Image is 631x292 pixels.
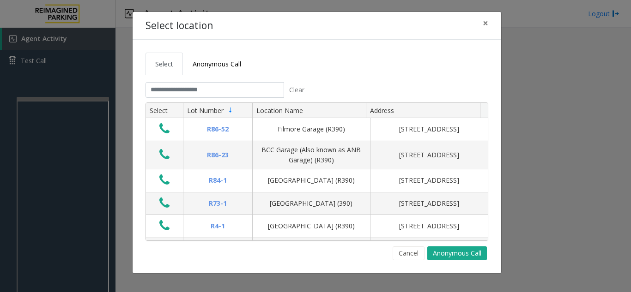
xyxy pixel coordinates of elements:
div: [GEOGRAPHIC_DATA] (R390) [258,175,364,185]
button: Clear [284,82,310,98]
div: BCC Garage (Also known as ANB Garage) (R390) [258,145,364,166]
div: R86-23 [189,150,247,160]
h4: Select location [146,18,213,33]
div: [STREET_ADDRESS] [376,175,482,185]
span: Sortable [227,107,234,114]
button: Anonymous Call [427,246,487,260]
div: [GEOGRAPHIC_DATA] (390) [258,198,364,209]
div: R86-52 [189,124,247,134]
span: Select [155,60,173,68]
div: R4-1 [189,221,247,231]
div: [STREET_ADDRESS] [376,124,482,134]
div: R73-1 [189,198,247,209]
div: Data table [146,103,488,240]
span: × [483,17,488,30]
span: Location Name [256,106,303,115]
span: Address [370,106,394,115]
span: Lot Number [187,106,224,115]
ul: Tabs [146,53,488,75]
div: [GEOGRAPHIC_DATA] (R390) [258,221,364,231]
th: Select [146,103,183,119]
button: Cancel [393,246,425,260]
div: [STREET_ADDRESS] [376,221,482,231]
div: [STREET_ADDRESS] [376,150,482,160]
button: Close [476,12,495,35]
div: R84-1 [189,175,247,185]
div: [STREET_ADDRESS] [376,198,482,209]
span: Anonymous Call [193,60,241,68]
div: Filmore Garage (R390) [258,124,364,134]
